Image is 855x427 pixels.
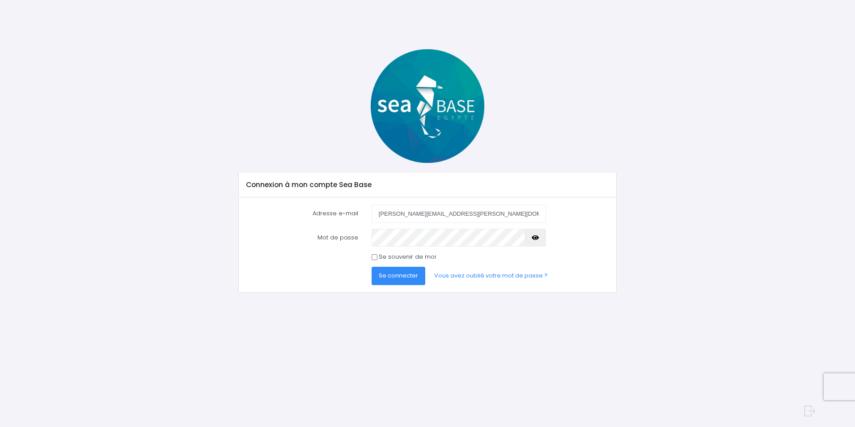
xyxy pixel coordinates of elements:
[372,267,425,285] button: Se connecter
[240,205,365,222] label: Adresse e-mail
[379,252,436,261] label: Se souvenir de moi
[239,172,616,197] div: Connexion à mon compte Sea Base
[427,267,555,285] a: Vous avez oublié votre mot de passe ?
[240,229,365,247] label: Mot de passe
[379,271,418,280] span: Se connecter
